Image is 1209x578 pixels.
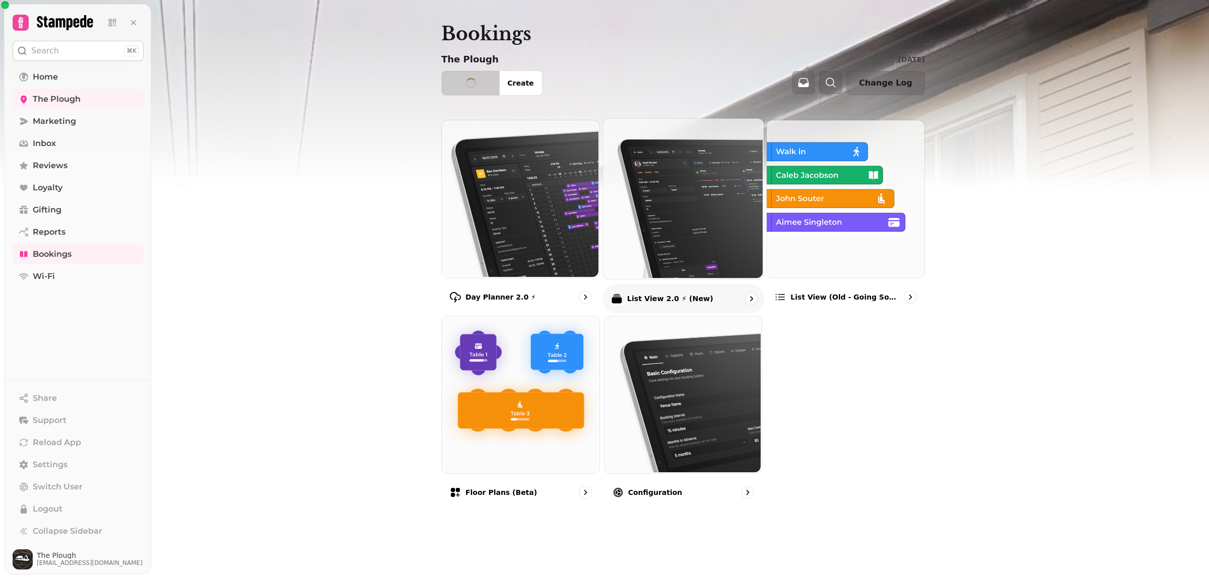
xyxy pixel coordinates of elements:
svg: go to [746,294,756,304]
span: Loyalty [33,182,62,194]
span: The Plough [33,93,81,105]
span: The Plough [37,552,143,559]
p: Floor Plans (beta) [465,487,537,497]
img: Configuration [603,315,761,473]
span: Logout [33,503,62,515]
img: User avatar [13,549,33,569]
button: Logout [13,499,144,519]
p: List view (Old - going soon) [790,292,900,302]
span: Create [507,80,533,87]
span: Reports [33,226,65,238]
button: Share [13,388,144,408]
p: List View 2.0 ⚡ (New) [627,294,713,304]
span: [EMAIL_ADDRESS][DOMAIN_NAME] [37,559,143,567]
button: User avatarThe Plough[EMAIL_ADDRESS][DOMAIN_NAME] [13,549,144,569]
a: List view (Old - going soon)List view (Old - going soon) [766,120,925,312]
img: List view (Old - going soon) [766,119,923,277]
span: Switch User [33,481,83,493]
a: Inbox [13,133,144,154]
button: Support [13,410,144,430]
button: Switch User [13,477,144,497]
button: Search⌘K [13,41,144,61]
button: Change Log [846,71,925,95]
span: Reload App [33,437,81,449]
button: Create [499,71,542,95]
span: Support [33,414,66,426]
a: The Plough [13,89,144,109]
a: Home [13,67,144,87]
a: ConfigurationConfiguration [604,316,763,508]
a: Bookings [13,244,144,264]
img: List View 2.0 ⚡ (New) [601,117,762,278]
span: Home [33,71,58,83]
span: Settings [33,459,68,471]
a: Settings [13,455,144,475]
button: Reload App [13,432,144,453]
a: Reports [13,222,144,242]
p: Day Planner 2.0 ⚡ [465,292,536,302]
img: Day Planner 2.0 ⚡ [441,119,598,277]
span: Change Log [859,79,912,87]
svg: go to [580,292,590,302]
span: Marketing [33,115,76,127]
button: Collapse Sidebar [13,521,144,541]
span: Share [33,392,57,404]
p: [DATE] [898,54,925,64]
svg: go to [580,487,590,497]
a: List View 2.0 ⚡ (New)List View 2.0 ⚡ (New) [602,118,764,313]
span: Collapse Sidebar [33,525,102,537]
span: Bookings [33,248,72,260]
span: Reviews [33,160,68,172]
a: Gifting [13,200,144,220]
a: Reviews [13,156,144,176]
a: Loyalty [13,178,144,198]
a: Day Planner 2.0 ⚡Day Planner 2.0 ⚡ [441,120,600,312]
p: Search [31,45,59,57]
svg: go to [743,487,753,497]
div: ⌘K [124,45,139,56]
a: Marketing [13,111,144,131]
svg: go to [905,292,915,302]
span: Gifting [33,204,61,216]
a: Wi-Fi [13,266,144,286]
span: Inbox [33,137,56,150]
span: Wi-Fi [33,270,55,282]
img: Floor Plans (beta) [441,315,598,473]
p: The Plough [441,52,499,66]
a: Floor Plans (beta)Floor Plans (beta) [441,316,600,508]
p: Configuration [628,487,683,497]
